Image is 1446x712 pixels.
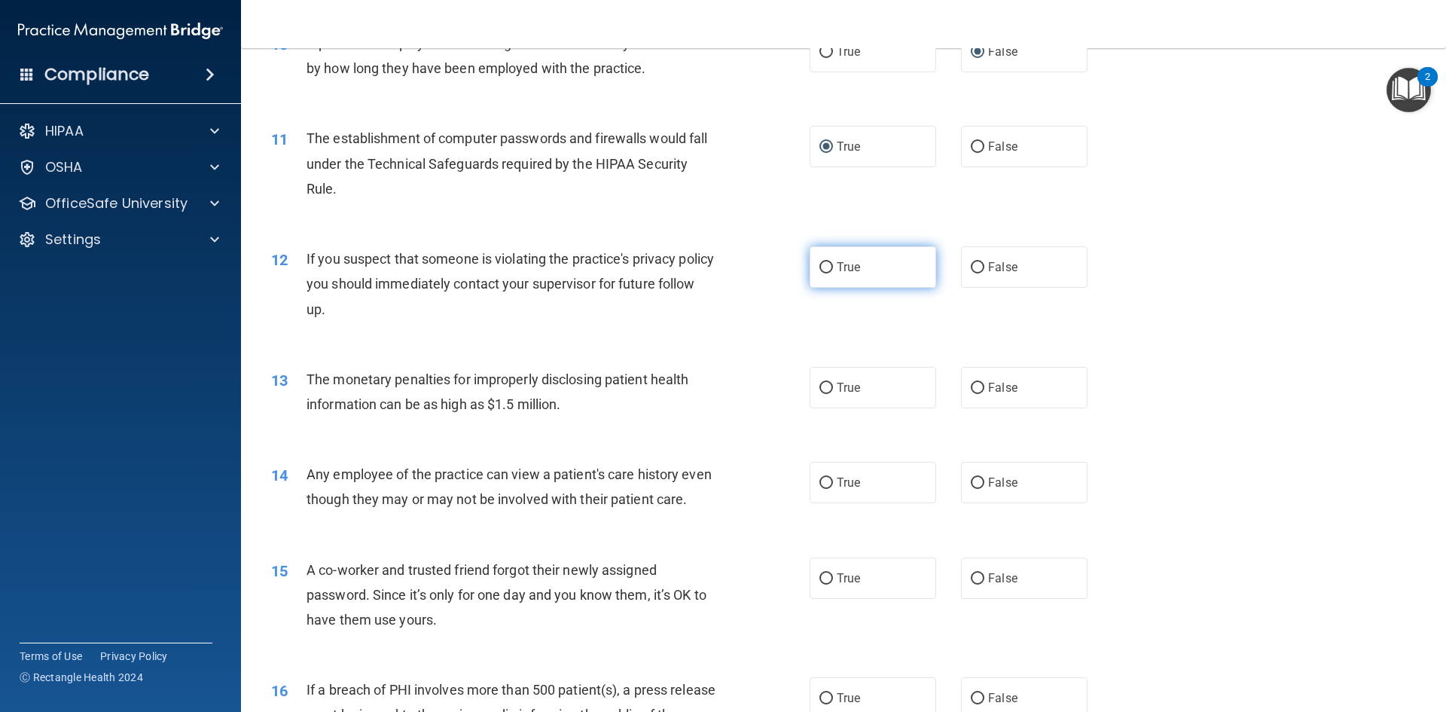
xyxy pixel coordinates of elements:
[44,64,149,85] h4: Compliance
[1387,68,1431,112] button: Open Resource Center, 2 new notifications
[271,562,288,580] span: 15
[971,573,984,585] input: False
[45,194,188,212] p: OfficeSafe University
[20,649,82,664] a: Terms of Use
[271,35,288,53] span: 10
[271,682,288,700] span: 16
[819,478,833,489] input: True
[988,475,1017,490] span: False
[271,466,288,484] span: 14
[271,371,288,390] span: 13
[971,142,984,153] input: False
[819,47,833,58] input: True
[819,383,833,394] input: True
[988,139,1017,154] span: False
[45,158,83,176] p: OSHA
[988,260,1017,274] span: False
[45,231,101,249] p: Settings
[307,130,707,196] span: The establishment of computer passwords and firewalls would fall under the Technical Safeguards r...
[971,693,984,704] input: False
[971,262,984,273] input: False
[837,475,860,490] span: True
[307,562,706,628] span: A co-worker and trusted friend forgot their newly assigned password. Since it’s only for one day ...
[837,380,860,395] span: True
[819,573,833,585] input: True
[837,571,860,585] span: True
[837,691,860,705] span: True
[271,130,288,148] span: 11
[971,47,984,58] input: False
[988,571,1017,585] span: False
[819,142,833,153] input: True
[18,194,219,212] a: OfficeSafe University
[18,158,219,176] a: OSHA
[837,44,860,59] span: True
[18,231,219,249] a: Settings
[988,380,1017,395] span: False
[971,478,984,489] input: False
[307,466,712,507] span: Any employee of the practice can view a patient's care history even though they may or may not be...
[837,139,860,154] span: True
[307,251,714,316] span: If you suspect that someone is violating the practice's privacy policy you should immediately con...
[819,693,833,704] input: True
[988,691,1017,705] span: False
[271,251,288,269] span: 12
[45,122,84,140] p: HIPAA
[307,371,688,412] span: The monetary penalties for improperly disclosing patient health information can be as high as $1....
[971,383,984,394] input: False
[819,262,833,273] input: True
[18,16,223,46] img: PMB logo
[1425,77,1430,96] div: 2
[20,670,143,685] span: Ⓒ Rectangle Health 2024
[1185,605,1428,665] iframe: Drift Widget Chat Controller
[837,260,860,274] span: True
[988,44,1017,59] span: False
[100,649,168,664] a: Privacy Policy
[18,122,219,140] a: HIPAA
